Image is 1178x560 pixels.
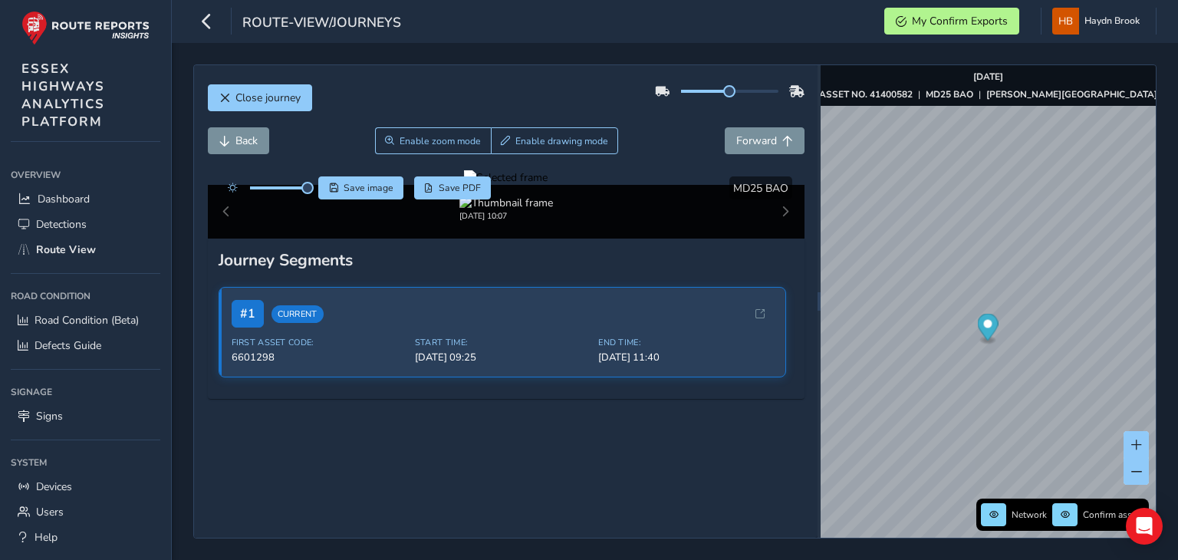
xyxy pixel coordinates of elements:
[459,210,553,222] div: [DATE] 10:07
[36,242,96,257] span: Route View
[459,196,553,210] img: Thumbnail frame
[11,380,160,404] div: Signage
[11,474,160,499] a: Devices
[400,135,481,147] span: Enable zoom mode
[884,8,1019,35] button: My Confirm Exports
[725,127,805,154] button: Forward
[491,127,619,154] button: Draw
[232,351,406,364] span: 6601298
[344,182,393,194] span: Save image
[11,333,160,358] a: Defects Guide
[819,88,1157,100] div: | |
[35,530,58,545] span: Help
[912,14,1008,28] span: My Confirm Exports
[208,84,312,111] button: Close journey
[414,176,492,199] button: PDF
[232,337,406,348] span: First Asset Code:
[318,176,403,199] button: Save
[242,13,401,35] span: route-view/journeys
[515,135,608,147] span: Enable drawing mode
[978,314,999,345] div: Map marker
[11,237,160,262] a: Route View
[926,88,973,100] strong: MD25 BAO
[235,91,301,105] span: Close journey
[11,525,160,550] a: Help
[1126,508,1163,545] div: Open Intercom Messenger
[36,479,72,494] span: Devices
[11,163,160,186] div: Overview
[36,409,63,423] span: Signs
[11,451,160,474] div: System
[439,182,481,194] span: Save PDF
[11,186,160,212] a: Dashboard
[36,217,87,232] span: Detections
[11,285,160,308] div: Road Condition
[11,308,160,333] a: Road Condition (Beta)
[1084,8,1140,35] span: Haydn Brook
[232,300,264,328] span: # 1
[1052,8,1145,35] button: Haydn Brook
[11,499,160,525] a: Users
[986,88,1157,100] strong: [PERSON_NAME][GEOGRAPHIC_DATA]
[36,505,64,519] span: Users
[415,337,589,348] span: Start Time:
[35,338,101,353] span: Defects Guide
[11,212,160,237] a: Detections
[11,404,160,429] a: Signs
[973,71,1003,83] strong: [DATE]
[1083,509,1144,521] span: Confirm assets
[219,249,794,271] div: Journey Segments
[208,127,269,154] button: Back
[35,313,139,328] span: Road Condition (Beta)
[736,133,777,148] span: Forward
[598,337,772,348] span: End Time:
[375,127,491,154] button: Zoom
[1052,8,1079,35] img: diamond-layout
[1012,509,1047,521] span: Network
[733,181,788,196] span: MD25 BAO
[21,11,150,45] img: rr logo
[271,305,324,323] span: Current
[415,351,589,364] span: [DATE] 09:25
[38,192,90,206] span: Dashboard
[819,88,913,100] strong: ASSET NO. 41400582
[235,133,258,148] span: Back
[21,60,105,130] span: ESSEX HIGHWAYS ANALYTICS PLATFORM
[598,351,772,364] span: [DATE] 11:40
